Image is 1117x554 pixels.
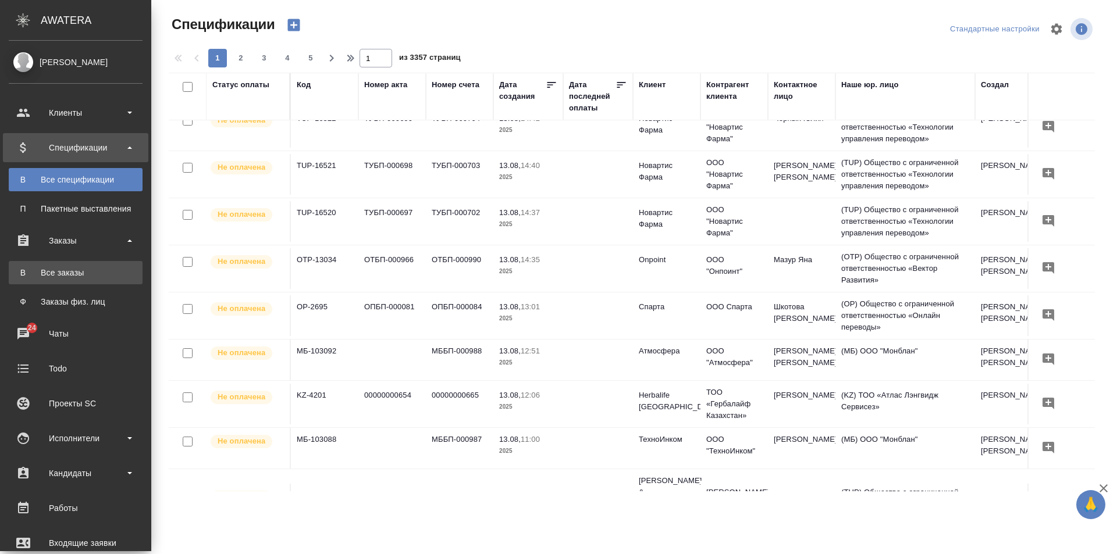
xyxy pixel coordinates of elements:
[426,484,493,524] td: ТУБП-000700
[169,15,275,34] span: Спецификации
[768,154,835,195] td: [PERSON_NAME] [PERSON_NAME]
[639,207,695,230] p: Новартис Фарма
[255,52,273,64] span: 3
[278,49,297,67] button: 4
[639,301,695,313] p: Спарта
[278,52,297,64] span: 4
[706,387,762,421] p: ТОО «Гербалайф Казахстан»
[499,266,557,277] p: 2025
[41,9,151,32] div: AWATERA
[212,79,269,91] div: Статус оплаты
[499,161,521,170] p: 13.08,
[706,157,762,192] p: ООО "Новартис Фарма"
[975,295,1043,336] td: [PERSON_NAME] [PERSON_NAME]
[639,254,695,266] p: Onpoint
[499,124,557,136] p: 2025
[358,107,426,148] td: ТУБП-000699
[218,256,265,267] p: Не оплачена
[768,339,835,380] td: [PERSON_NAME] [PERSON_NAME]
[291,107,358,148] td: TUP-16522
[639,113,695,136] p: Новартис Фарма
[499,255,521,264] p: 13.08,
[358,201,426,242] td: ТУБП-000697
[9,261,143,284] a: ВВсе заказы
[521,391,540,399] p: 12:06
[975,107,1043,148] td: [PERSON_NAME]
[835,198,975,245] td: (TUP) Общество с ограниченной ответственностью «Технологии управления переводом»
[15,174,137,185] div: Все спецификации
[975,484,1043,524] td: [PERSON_NAME] [PERSON_NAME]
[975,201,1043,242] td: [PERSON_NAME]
[3,494,148,523] a: Работы
[21,322,43,334] span: 24
[9,395,143,412] div: Проекты SC
[521,161,540,170] p: 14:40
[774,79,830,102] div: Контактное лицо
[291,428,358,469] td: МБ-103088
[706,301,762,313] p: ООО Спарта
[232,52,250,64] span: 2
[301,52,320,64] span: 5
[835,104,975,151] td: (TUP) Общество с ограниченной ответственностью «Технологии управления переводом»
[499,435,521,444] p: 13.08,
[218,303,265,314] p: Не оплачена
[499,346,521,355] p: 13.08,
[9,168,143,191] a: ВВсе спецификации
[9,139,143,156] div: Спецификации
[9,290,143,313] a: ФЗаказы физ. лиц
[426,201,493,242] td: ТУБП-000702
[1076,490,1105,519] button: 🙏
[835,339,975,380] td: (МБ) ООО "Монблан"
[706,79,762,102] div: Контрагент клиента
[499,219,557,230] p: 2025
[3,319,148,348] a: 24Чаты
[499,401,557,413] p: 2025
[291,248,358,289] td: OTP-13034
[364,79,407,91] div: Номер акта
[1081,492,1101,517] span: 🙏
[521,491,540,499] p: 09:03
[426,428,493,469] td: МББП-000987
[706,434,762,457] p: ООО "ТехноИнком"
[768,384,835,424] td: [PERSON_NAME]
[975,248,1043,289] td: [PERSON_NAME] [PERSON_NAME]
[768,484,835,524] td: [PERSON_NAME] [PERSON_NAME]
[499,491,521,499] p: 13.08,
[426,107,493,148] td: ТУБП-000704
[499,313,557,324] p: 2025
[639,434,695,445] p: ТехноИнком
[301,49,320,67] button: 5
[835,151,975,198] td: (TUP) Общество с ограниченной ответственностью «Технологии управления переводом»
[426,154,493,195] td: ТУБП-000703
[768,295,835,336] td: Шкотова [PERSON_NAME]
[499,391,521,399] p: 13.08,
[639,475,695,533] p: [PERSON_NAME] & [PERSON_NAME] Medical, [GEOGRAPHIC_DATA]
[835,428,975,469] td: (МБ) ООО "Монблан"
[768,248,835,289] td: Мазур Яна
[499,445,557,457] p: 2025
[358,154,426,195] td: ТУБП-000698
[9,464,143,482] div: Кандидаты
[835,384,975,424] td: (KZ) ТОО «Атлас Лэнгвидж Сервисез»
[706,110,762,145] p: ООО "Новартис Фарма"
[9,104,143,121] div: Клиенты
[218,162,265,173] p: Не оплачена
[432,79,479,91] div: Номер счета
[9,197,143,220] a: ППакетные выставления
[291,154,358,195] td: TUP-16521
[521,255,540,264] p: 14:35
[975,154,1043,195] td: [PERSON_NAME]
[521,346,540,355] p: 12:51
[3,354,148,383] a: Todo
[1043,15,1070,43] span: Настроить таблицу
[499,302,521,311] p: 13.08,
[291,339,358,380] td: МБ-103092
[639,160,695,183] p: Новартис Фарма
[218,435,265,447] p: Не оплачена
[706,487,762,521] p: [PERSON_NAME] & [PERSON_NAME]
[706,345,762,369] p: ООО "Атмосфера"
[280,15,308,35] button: Создать
[975,428,1043,469] td: [PERSON_NAME] [PERSON_NAME]
[499,79,546,102] div: Дата создания
[639,389,695,413] p: Herbalife [GEOGRAPHIC_DATA]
